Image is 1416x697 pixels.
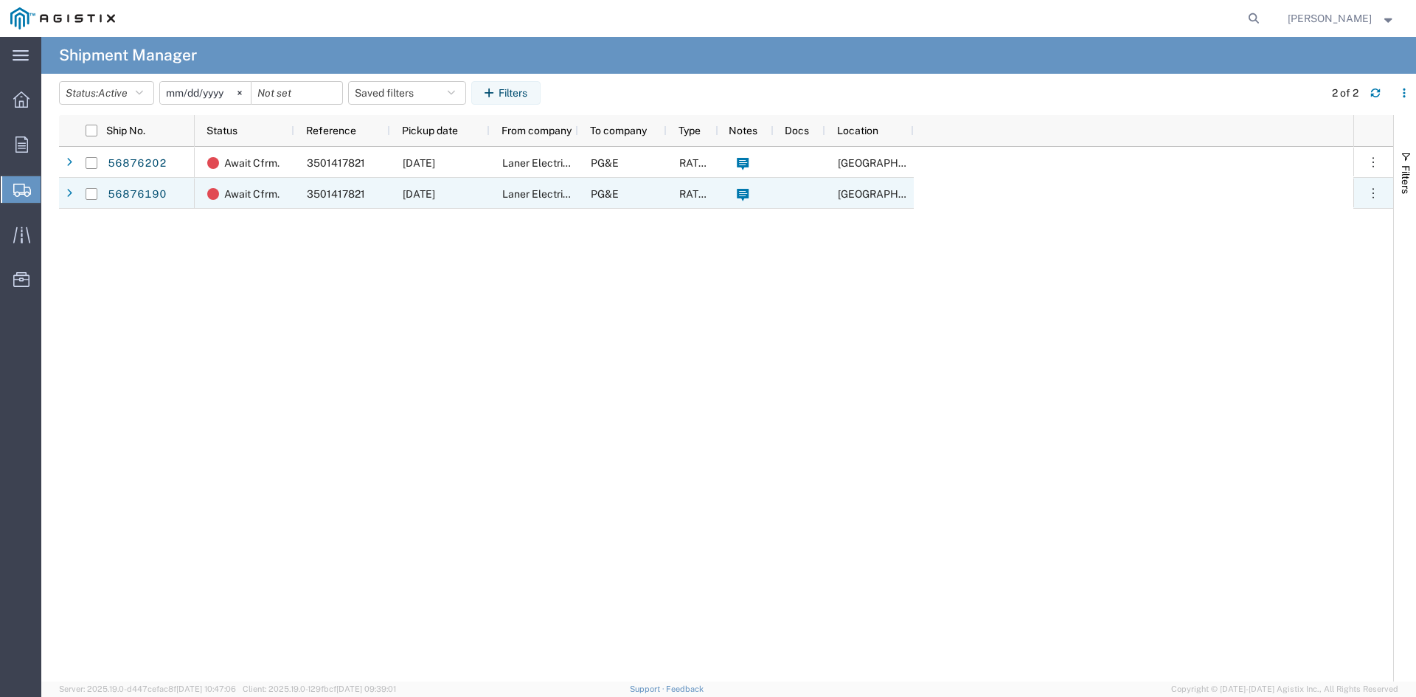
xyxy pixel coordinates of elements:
[630,684,667,693] a: Support
[107,183,167,207] a: 56876190
[591,157,619,169] span: PG&E
[679,188,712,200] span: RATED
[1171,683,1398,696] span: Copyright © [DATE]-[DATE] Agistix Inc., All Rights Reserved
[107,152,167,176] a: 56876202
[336,684,396,693] span: [DATE] 09:39:01
[224,148,280,178] span: Await Cfrm.
[785,125,809,136] span: Docs
[160,82,251,104] input: Not set
[348,81,466,105] button: Saved filters
[1400,165,1412,194] span: Filters
[590,125,647,136] span: To company
[678,125,701,136] span: Type
[224,178,280,209] span: Await Cfrm.
[679,157,712,169] span: RATED
[307,157,365,169] span: 3501417821
[502,157,636,169] span: Laner Electric Supply Co Inc
[729,125,757,136] span: Notes
[1287,10,1396,27] button: [PERSON_NAME]
[98,87,128,99] span: Active
[1332,86,1358,101] div: 2 of 2
[838,157,943,169] span: Fresno DC
[59,81,154,105] button: Status:Active
[471,81,541,105] button: Filters
[837,125,878,136] span: Location
[1288,10,1372,27] span: James Laner
[402,125,458,136] span: Pickup date
[502,188,636,200] span: Laner Electric Supply Co Inc
[838,188,943,200] span: Fresno DC
[59,684,236,693] span: Server: 2025.19.0-d447cefac8f
[307,188,365,200] span: 3501417821
[59,37,197,74] h4: Shipment Manager
[306,125,356,136] span: Reference
[251,82,342,104] input: Not set
[502,125,572,136] span: From company
[106,125,145,136] span: Ship No.
[666,684,704,693] a: Feedback
[591,188,619,200] span: PG&E
[10,7,115,30] img: logo
[403,188,435,200] span: 09/24/2025
[403,157,435,169] span: 09/24/2025
[176,684,236,693] span: [DATE] 10:47:06
[243,684,396,693] span: Client: 2025.19.0-129fbcf
[206,125,237,136] span: Status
